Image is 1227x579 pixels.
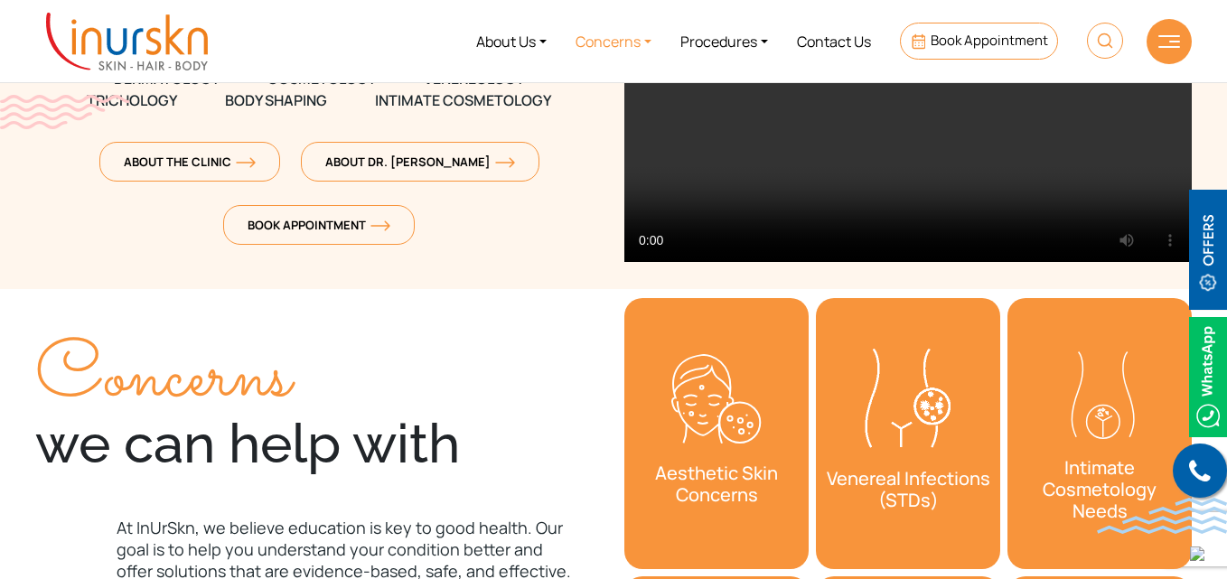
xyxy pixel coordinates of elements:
span: Book Appointment [931,31,1048,50]
h3: Venereal Infections (STDs) [816,459,1000,520]
span: Body Shaping [225,89,327,111]
img: Intimate-dermat-concerns [1054,338,1145,439]
a: About Dr. [PERSON_NAME]orange-arrow [301,142,539,182]
a: About Us [462,7,561,75]
img: offerBt [1189,190,1227,310]
a: Intimate Cosmetology Needs [1007,298,1192,569]
a: Book Appointmentorange-arrow [223,205,415,245]
span: Concerns [35,319,291,438]
a: Concerns [561,7,666,75]
div: 1 / 2 [1007,298,1192,569]
div: we can help with [35,343,603,476]
img: Concerns-icon2 [671,354,762,445]
a: Whatsappicon [1189,365,1227,385]
img: bluewave [1097,498,1227,534]
h3: Aesthetic Skin Concerns [624,453,809,515]
img: orange-arrow [370,220,390,231]
img: orange-arrow [495,157,515,168]
a: Contact Us [782,7,885,75]
h3: Intimate Cosmetology Needs [1007,448,1192,531]
img: inurskn-logo [46,13,208,70]
a: About The Clinicorange-arrow [99,142,280,182]
span: Intimate Cosmetology [375,89,551,111]
img: HeaderSearch [1087,23,1123,59]
span: Book Appointment [248,217,390,233]
img: up-blue-arrow.svg [1190,546,1204,561]
a: Procedures [666,7,782,75]
span: About Dr. [PERSON_NAME] [325,154,515,170]
img: hamLine.svg [1158,35,1180,48]
div: 2 / 2 [624,298,809,569]
img: Whatsappicon [1189,317,1227,437]
span: About The Clinic [124,154,256,170]
img: orange-arrow [236,157,256,168]
a: Aesthetic Skin Concerns [624,298,809,569]
a: Book Appointment [900,23,1058,60]
div: 2 / 2 [816,298,1000,569]
img: Venereal-Infections-STDs-icon [863,349,953,450]
span: TRICHOLOGY [87,89,177,111]
a: Venereal Infections (STDs) [816,298,1000,569]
